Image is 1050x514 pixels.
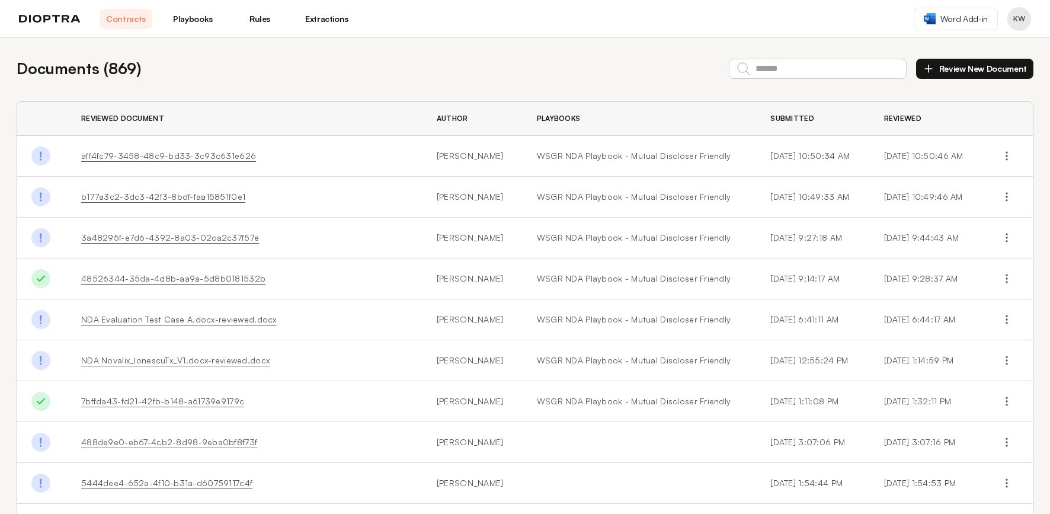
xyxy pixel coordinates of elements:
[870,340,983,381] td: [DATE] 1:14:59 PM
[31,146,50,165] img: Done
[537,191,742,203] a: WSGR NDA Playbook - Mutual Discloser Friendly
[422,463,523,504] td: [PERSON_NAME]
[17,57,141,80] h2: Documents ( 869 )
[422,422,523,463] td: [PERSON_NAME]
[756,340,869,381] td: [DATE] 12:55:24 PM
[31,474,50,493] img: Done
[756,381,869,422] td: [DATE] 1:11:08 PM
[870,381,983,422] td: [DATE] 1:32:11 PM
[756,136,869,177] td: [DATE] 10:50:34 AM
[81,396,244,406] a: 7bffda43-fd21-42fb-b148-a61739e9179c
[81,232,259,242] a: 3a48295f-e7d6-4392-8a03-02ca2c37f57e
[31,392,50,411] img: Done
[31,351,50,370] img: Done
[31,269,50,288] img: Done
[537,355,742,366] a: WSGR NDA Playbook - Mutual Discloser Friendly
[81,151,256,161] a: aff4fc79-3458-48c9-bd33-3c93c631e626
[81,478,252,488] a: 5444dee4-652a-4f10-b31a-d60759117c4f
[916,59,1033,79] button: Review New Document
[537,150,742,162] a: WSGR NDA Playbook - Mutual Discloser Friendly
[870,177,983,218] td: [DATE] 10:49:46 AM
[924,13,936,24] img: word
[31,433,50,452] img: Done
[422,381,523,422] td: [PERSON_NAME]
[31,228,50,247] img: Done
[870,463,983,504] td: [DATE] 1:54:53 PM
[81,273,265,283] a: 48526344-35da-4d8b-aa9a-5d8b0181532b
[756,299,869,340] td: [DATE] 6:41:11 AM
[870,422,983,463] td: [DATE] 3:07:16 PM
[422,177,523,218] td: [PERSON_NAME]
[870,258,983,299] td: [DATE] 9:28:37 AM
[422,218,523,258] td: [PERSON_NAME]
[870,136,983,177] td: [DATE] 10:50:46 AM
[756,463,869,504] td: [DATE] 1:54:44 PM
[19,15,81,23] img: logo
[537,273,742,285] a: WSGR NDA Playbook - Mutual Discloser Friendly
[870,299,983,340] td: [DATE] 6:44:17 AM
[81,355,270,365] a: NDA Novalix_IonescuTx_V1.docx-reviewed.docx
[940,13,988,25] span: Word Add-in
[523,102,757,136] th: Playbooks
[100,9,152,29] a: Contracts
[422,299,523,340] td: [PERSON_NAME]
[67,102,422,136] th: Reviewed Document
[81,191,245,202] a: b177a3c2-3dc3-42f3-8bdf-faa15851f0e1
[167,9,219,29] a: Playbooks
[422,102,523,136] th: Author
[756,177,869,218] td: [DATE] 10:49:33 AM
[300,9,353,29] a: Extractions
[81,314,277,324] a: NDA Evaluation Test Case A.docx-reviewed.docx
[537,314,742,325] a: WSGR NDA Playbook - Mutual Discloser Friendly
[422,258,523,299] td: [PERSON_NAME]
[870,218,983,258] td: [DATE] 9:44:43 AM
[31,310,50,329] img: Done
[756,422,869,463] td: [DATE] 3:07:06 PM
[537,395,742,407] a: WSGR NDA Playbook - Mutual Discloser Friendly
[756,258,869,299] td: [DATE] 9:14:17 AM
[756,102,869,136] th: Submitted
[422,136,523,177] td: [PERSON_NAME]
[537,232,742,244] a: WSGR NDA Playbook - Mutual Discloser Friendly
[756,218,869,258] td: [DATE] 9:27:18 AM
[233,9,286,29] a: Rules
[1007,7,1031,31] button: Profile menu
[422,340,523,381] td: [PERSON_NAME]
[31,187,50,206] img: Done
[81,437,257,447] a: 488de9e0-eb67-4cb2-8d98-9eba0bf8f73f
[870,102,983,136] th: Reviewed
[914,8,998,30] a: Word Add-in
